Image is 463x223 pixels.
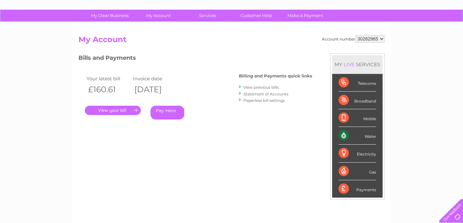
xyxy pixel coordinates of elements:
[80,4,384,31] div: Clear Business is a trading name of Verastar Limited (registered in [GEOGRAPHIC_DATA] No. 3667643...
[339,180,376,198] div: Payments
[322,35,385,43] div: Account number
[78,35,385,47] h2: My Account
[442,27,457,32] a: Log out
[366,27,380,32] a: Energy
[83,10,136,22] a: My Clear Business
[230,10,283,22] a: Customer Help
[342,3,386,11] a: 0333 014 3131
[85,83,131,96] th: £160.61
[243,92,288,96] a: Statement of Accounts
[350,27,362,32] a: Water
[339,74,376,92] div: Telecoms
[339,163,376,180] div: Gas
[243,85,279,90] a: View previous bills
[339,145,376,162] div: Electricity
[85,74,131,83] td: Your latest bill
[16,17,49,36] img: logo.png
[384,27,403,32] a: Telecoms
[279,10,332,22] a: Make A Payment
[407,27,416,32] a: Blog
[243,98,285,103] a: Paperless bill settings
[339,92,376,109] div: Broadband
[420,27,436,32] a: Contact
[85,106,141,115] a: .
[239,74,312,78] h4: Billing and Payments quick links
[132,10,185,22] a: My Account
[131,74,177,83] td: Invoice date
[181,10,234,22] a: Services
[150,106,184,120] a: Pay Here
[342,61,356,67] div: LIVE
[339,109,376,127] div: Mobile
[131,83,177,96] th: [DATE]
[332,55,383,74] div: MY SERVICES
[339,127,376,145] div: Water
[78,53,312,65] h3: Bills and Payments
